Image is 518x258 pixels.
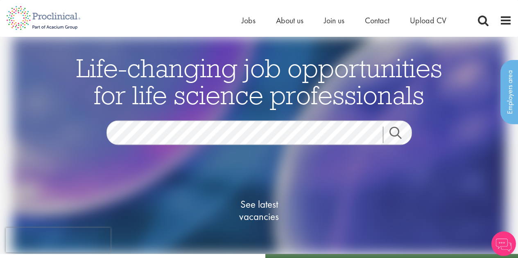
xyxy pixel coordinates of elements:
img: candidate home [12,37,506,254]
a: Upload CV [410,15,446,26]
a: Contact [365,15,389,26]
a: About us [276,15,303,26]
a: See latestvacancies [218,166,300,256]
a: Job search submit button [383,127,418,143]
img: Chatbot [491,231,516,256]
span: See latest vacancies [218,198,300,223]
span: Life-changing job opportunities for life science professionals [76,52,442,111]
a: Join us [324,15,344,26]
iframe: reCAPTCHA [6,228,111,252]
a: Jobs [242,15,256,26]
